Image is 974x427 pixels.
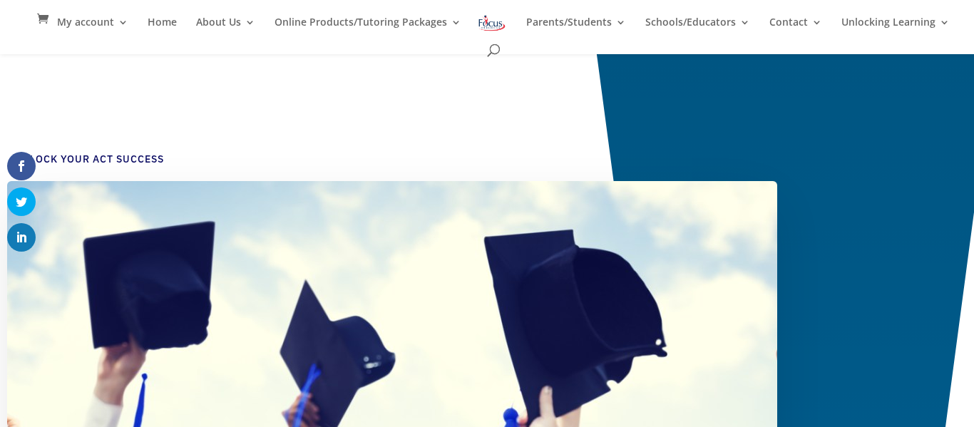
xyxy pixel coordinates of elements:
a: Contact [769,17,822,41]
img: Focus on Learning [477,13,507,34]
h4: Unlock Your ACT Success [14,153,756,174]
a: Unlocking Learning [841,17,950,41]
a: Schools/Educators [645,17,750,41]
a: Online Products/Tutoring Packages [275,17,461,41]
a: Home [148,17,177,41]
a: Parents/Students [526,17,626,41]
a: About Us [196,17,255,41]
a: My account [57,17,128,41]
